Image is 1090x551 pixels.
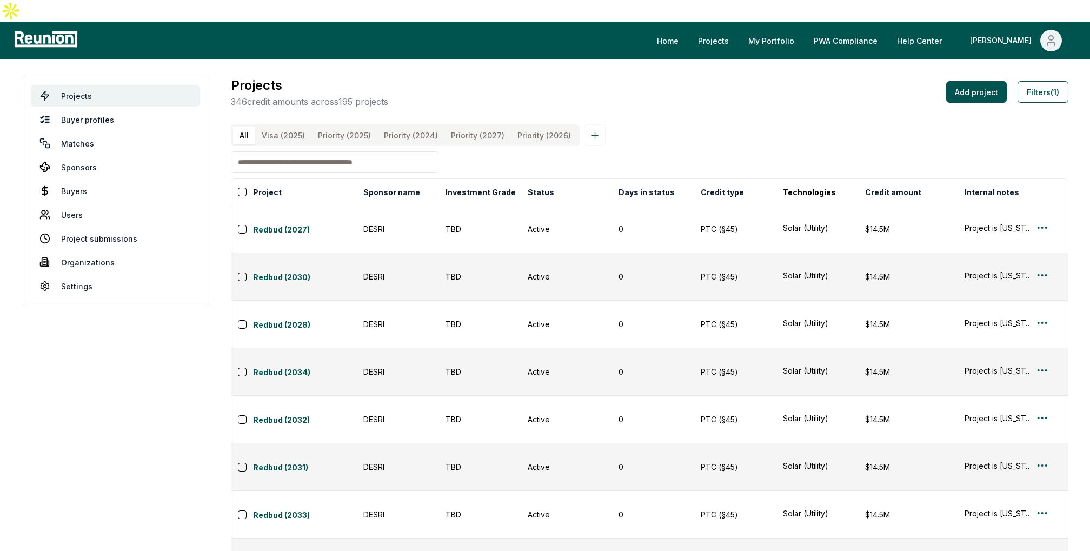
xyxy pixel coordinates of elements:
[701,414,770,425] div: PTC (§45)
[511,127,577,144] button: Priority (2026)
[363,271,433,282] div: DESRI
[888,30,951,51] a: Help Center
[783,508,852,519] button: Solar (Utility)
[528,509,606,520] div: Active
[444,127,511,144] button: Priority (2027)
[377,127,444,144] button: Priority (2024)
[701,271,770,282] div: PTC (§45)
[965,413,1034,424] button: Project is [US_STATE] Solar II, just the Solar portion. Solar is $145 -155m in PTC for 2026.
[31,156,200,178] a: Sponsors
[805,30,886,51] a: PWA Compliance
[865,223,952,235] div: $14.5M
[31,85,200,107] a: Projects
[528,461,606,473] div: Active
[363,461,433,473] div: DESRI
[253,507,357,522] button: Redbud (2033)
[528,414,606,425] div: Active
[31,251,200,273] a: Organizations
[965,365,1034,376] div: Project is [US_STATE] Solar II, just the Solar portion. Solar is $145 -155m in PTC for 2026.
[231,76,388,95] h3: Projects
[619,461,688,473] div: 0
[619,223,688,235] div: 0
[689,30,737,51] a: Projects
[865,271,952,282] div: $14.5M
[783,413,852,424] button: Solar (Utility)
[363,509,433,520] div: DESRI
[446,318,515,330] div: TBD
[965,460,1034,472] div: Project is [US_STATE] Solar II, just the Solar portion. Solar is $145 -155m in PTC for 2026.
[251,181,284,203] button: Project
[363,414,433,425] div: DESRI
[619,271,688,282] div: 0
[783,365,852,376] button: Solar (Utility)
[253,269,357,284] button: Redbud (2030)
[863,181,923,203] button: Credit amount
[253,364,357,380] button: Redbud (2034)
[443,181,518,203] button: Investment Grade
[865,414,952,425] div: $14.5M
[253,319,357,332] a: Redbud (2028)
[965,508,1034,519] button: Project is [US_STATE] Solar II, just the Solar portion. Solar is $145 -155m in PTC for 2026.
[619,414,688,425] div: 0
[253,367,357,380] a: Redbud (2034)
[619,318,688,330] div: 0
[31,204,200,225] a: Users
[616,181,677,203] button: Days in status
[446,461,515,473] div: TBD
[965,222,1034,234] button: Project is [US_STATE] Solar II, just the Solar portion. Solar is $145 -155m in PTC for 2026.
[701,509,770,520] div: PTC (§45)
[783,270,852,281] button: Solar (Utility)
[255,127,311,144] button: Visa (2025)
[740,30,803,51] a: My Portfolio
[648,30,1079,51] nav: Main
[31,109,200,130] a: Buyer profiles
[31,228,200,249] a: Project submissions
[701,318,770,330] div: PTC (§45)
[701,223,770,235] div: PTC (§45)
[253,412,357,427] button: Redbud (2032)
[865,318,952,330] div: $14.5M
[865,509,952,520] div: $14.5M
[253,509,357,522] a: Redbud (2033)
[619,366,688,377] div: 0
[965,317,1034,329] button: Project is [US_STATE] Solar II, just the Solar portion. Solar is $145 -155m in PTC for 2026.
[783,460,852,472] button: Solar (Utility)
[865,366,952,377] div: $14.5M
[783,222,852,234] button: Solar (Utility)
[701,461,770,473] div: PTC (§45)
[619,509,688,520] div: 0
[253,224,357,237] a: Redbud (2027)
[965,270,1034,281] button: Project is [US_STATE] Solar II, just the Solar portion. Solar is $145 -155m in PTC for 2026.
[528,366,606,377] div: Active
[528,223,606,235] div: Active
[783,317,852,329] button: Solar (Utility)
[528,271,606,282] div: Active
[528,318,606,330] div: Active
[363,366,433,377] div: DESRI
[446,366,515,377] div: TBD
[253,271,357,284] a: Redbud (2030)
[253,222,357,237] button: Redbud (2027)
[253,317,357,332] button: Redbud (2028)
[446,271,515,282] div: TBD
[31,275,200,297] a: Settings
[253,462,357,475] a: Redbud (2031)
[961,30,1071,51] button: [PERSON_NAME]
[361,181,422,203] button: Sponsor name
[311,127,377,144] button: Priority (2025)
[970,30,1036,51] div: [PERSON_NAME]
[1018,81,1068,103] button: Filters(1)
[446,223,515,235] div: TBD
[363,223,433,235] div: DESRI
[962,181,1021,203] button: Internal notes
[701,366,770,377] div: PTC (§45)
[253,414,357,427] a: Redbud (2032)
